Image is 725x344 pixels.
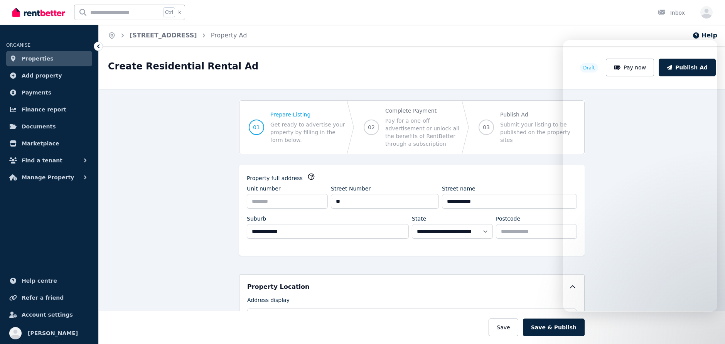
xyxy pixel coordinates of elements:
span: Manage Property [22,173,74,182]
button: Save [489,319,518,336]
span: Complete Payment [385,107,460,115]
span: 02 [368,123,375,131]
a: Finance report [6,102,92,117]
span: Publish Ad [500,111,575,118]
span: Finance report [22,105,66,114]
label: Address display [247,296,290,307]
a: Marketplace [6,136,92,151]
span: Ctrl [163,7,175,17]
a: Refer a friend [6,290,92,305]
span: Get ready to advertise your property by filling in the form below. [270,121,345,144]
div: Inbox [658,9,685,17]
span: Account settings [22,310,73,319]
label: Unit number [247,185,281,192]
span: Properties [22,54,54,63]
span: Marketplace [22,139,59,148]
iframe: Intercom live chat [699,318,717,336]
nav: Breadcrumb [99,25,256,46]
a: Help centre [6,273,92,288]
label: Street Number [331,185,371,192]
button: Save & Publish [523,319,585,336]
button: Help [692,31,717,40]
span: 03 [483,123,490,131]
a: Property Ad [211,32,247,39]
label: Street name [442,185,475,192]
span: Prepare Listing [270,111,345,118]
a: Properties [6,51,92,66]
h1: Create Residential Rental Ad [108,60,258,73]
nav: Progress [239,100,585,154]
a: Payments [6,85,92,100]
button: Find a tenant [6,153,92,168]
span: Payments [22,88,51,97]
span: k [178,9,181,15]
iframe: Intercom live chat [563,40,717,312]
span: [PERSON_NAME] [28,329,78,338]
h5: Property Location [247,282,309,292]
span: Find a tenant [22,156,62,165]
span: Help centre [22,276,57,285]
img: RentBetter [12,7,65,18]
span: Add property [22,71,62,80]
span: 01 [253,123,260,131]
label: Postcode [496,215,520,223]
span: ORGANISE [6,42,30,48]
a: Add property [6,68,92,83]
label: Property full address [247,174,303,182]
a: [STREET_ADDRESS] [130,32,197,39]
a: Account settings [6,307,92,322]
button: Manage Property [6,170,92,185]
span: Documents [22,122,56,131]
span: Refer a friend [22,293,64,302]
a: Documents [6,119,92,134]
label: State [412,215,426,223]
span: Pay for a one-off advertisement or unlock all the benefits of RentBetter through a subscription [385,117,460,148]
label: Suburb [247,215,266,223]
span: Submit your listing to be published on the property sites [500,121,575,144]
